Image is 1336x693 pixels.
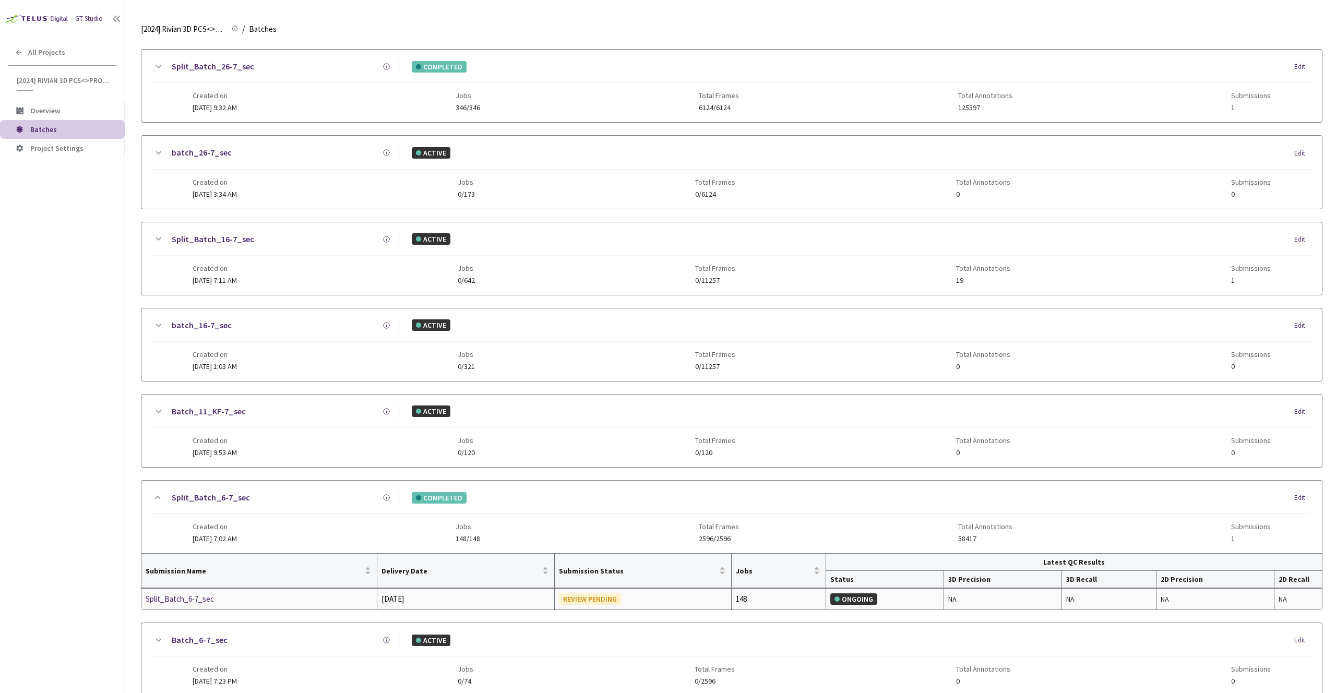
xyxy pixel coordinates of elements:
[736,567,812,575] span: Jobs
[172,233,254,246] a: Split_Batch_16-7_sec
[956,665,1010,673] span: Total Annotations
[458,178,475,186] span: Jobs
[1274,571,1322,588] th: 2D Recall
[826,571,944,588] th: Status
[1231,350,1271,359] span: Submissions
[1231,104,1271,112] span: 1
[948,593,1057,605] div: NA
[695,350,735,359] span: Total Frames
[1231,264,1271,272] span: Submissions
[172,319,232,332] a: batch_16-7_sec
[249,23,277,35] span: Batches
[732,554,826,588] th: Jobs
[695,277,735,284] span: 0/11257
[1066,593,1152,605] div: NA
[1294,320,1311,331] div: Edit
[826,554,1322,571] th: Latest QC Results
[1294,493,1311,503] div: Edit
[458,449,475,457] span: 0/120
[172,146,232,159] a: batch_26-7_sec
[956,363,1010,371] span: 0
[1062,571,1156,588] th: 3D Recall
[956,277,1010,284] span: 19
[956,449,1010,457] span: 0
[1279,593,1318,605] div: NA
[699,522,739,531] span: Total Frames
[193,522,237,531] span: Created on
[956,190,1010,198] span: 0
[141,136,1322,208] div: batch_26-7_secACTIVEEditCreated on[DATE] 3:34 AMJobs0/173Total Frames0/6124Total Annotations0Subm...
[559,567,717,575] span: Submission Status
[412,233,450,245] div: ACTIVE
[412,147,450,159] div: ACTIVE
[1231,677,1271,685] span: 0
[956,436,1010,445] span: Total Annotations
[456,91,480,100] span: Jobs
[458,665,473,673] span: Jobs
[1156,571,1274,588] th: 2D Precision
[146,593,256,605] a: Split_Batch_6-7_sec
[28,48,65,57] span: All Projects
[193,189,237,199] span: [DATE] 3:34 AM
[141,222,1322,295] div: Split_Batch_16-7_secACTIVEEditCreated on[DATE] 7:11 AMJobs0/642Total Frames0/11257Total Annotatio...
[172,60,254,73] a: Split_Batch_26-7_sec
[1294,234,1311,245] div: Edit
[456,535,480,543] span: 148/148
[695,665,735,673] span: Total Frames
[456,104,480,112] span: 346/346
[193,350,237,359] span: Created on
[141,554,377,588] th: Submission Name
[736,593,821,605] div: 148
[381,567,540,575] span: Delivery Date
[30,106,60,115] span: Overview
[412,61,467,73] div: COMPLETED
[412,405,450,417] div: ACTIVE
[1231,363,1271,371] span: 0
[193,676,237,686] span: [DATE] 7:23 PM
[141,50,1322,122] div: Split_Batch_26-7_secCOMPLETEDEditCreated on[DATE] 9:32 AMJobs346/346Total Frames6124/6124Total An...
[193,264,237,272] span: Created on
[141,308,1322,381] div: batch_16-7_secACTIVEEditCreated on[DATE] 1:03 AMJobs0/321Total Frames0/11257Total Annotations0Sub...
[146,567,363,575] span: Submission Name
[695,677,735,685] span: 0/2596
[17,76,110,85] span: [2024] Rivian 3D PCS<>Production
[458,677,473,685] span: 0/74
[172,634,228,647] a: Batch_6-7_sec
[1161,593,1270,605] div: NA
[958,522,1012,531] span: Total Annotations
[1294,407,1311,417] div: Edit
[1231,91,1271,100] span: Submissions
[141,23,225,35] span: [2024] Rivian 3D PCS<>Production
[1231,449,1271,457] span: 0
[956,677,1010,685] span: 0
[699,91,739,100] span: Total Frames
[172,491,250,504] a: Split_Batch_6-7_sec
[695,363,735,371] span: 0/11257
[830,593,877,605] div: ONGOING
[377,554,554,588] th: Delivery Date
[381,593,550,605] div: [DATE]
[1231,436,1271,445] span: Submissions
[458,277,475,284] span: 0/642
[193,448,237,457] span: [DATE] 9:53 AM
[412,319,450,331] div: ACTIVE
[1231,178,1271,186] span: Submissions
[699,535,739,543] span: 2596/2596
[958,104,1012,112] span: 125597
[1231,190,1271,198] span: 0
[75,14,103,24] div: GT Studio
[1231,665,1271,673] span: Submissions
[956,350,1010,359] span: Total Annotations
[141,481,1322,553] div: Split_Batch_6-7_secCOMPLETEDEditCreated on[DATE] 7:02 AMJobs148/148Total Frames2596/2596Total Ann...
[458,436,475,445] span: Jobs
[172,405,246,418] a: Batch_11_KF-7_sec
[141,395,1322,467] div: Batch_11_KF-7_secACTIVEEditCreated on[DATE] 9:53 AMJobs0/120Total Frames0/120Total Annotations0Su...
[559,593,621,605] div: REVIEW PENDING
[193,436,237,445] span: Created on
[695,449,735,457] span: 0/120
[458,190,475,198] span: 0/173
[458,264,475,272] span: Jobs
[1294,148,1311,159] div: Edit
[695,436,735,445] span: Total Frames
